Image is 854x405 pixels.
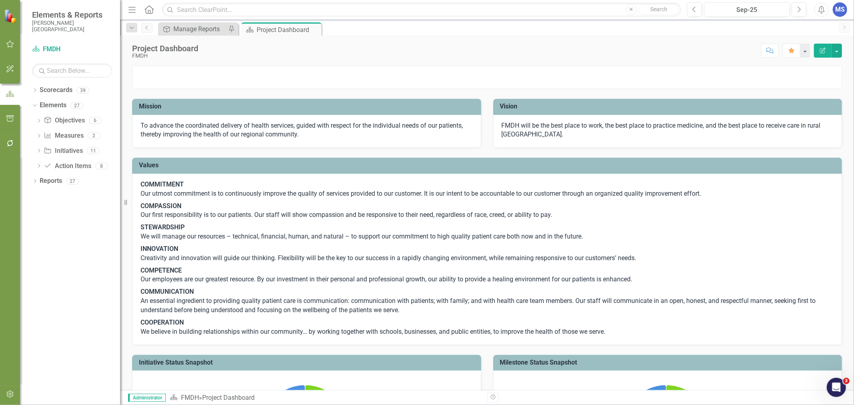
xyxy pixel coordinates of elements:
h3: Mission [139,103,477,110]
strong: COOPERATION [141,319,184,326]
p: Our utmost commitment is to continuously improve the quality of services provided to our customer... [141,180,834,200]
strong: COMPASSION [141,202,181,210]
img: ClearPoint Strategy [4,9,18,23]
a: Measures [44,131,83,140]
div: 27 [66,178,79,184]
span: Search [650,6,667,12]
a: Action Items [44,162,91,171]
span: Administrator [128,394,166,402]
a: FMDH [181,394,199,401]
a: Reports [40,176,62,186]
strong: INNOVATION [141,245,178,253]
button: Search [639,4,679,15]
div: FMDH [132,53,198,59]
strong: COMMUNICATION [141,288,194,295]
p: We will manage our resources – technical, financial, human, and natural – to support our commitme... [141,221,834,243]
p: To advance the coordinated delivery of health services, guided with respect for the individual ne... [141,121,473,140]
div: Sep-25 [707,5,787,15]
p: Creativity and innovation will guide our thinking. Flexibility will be the key to our success in ... [141,243,834,265]
input: Search Below... [32,64,112,78]
a: Initiatives [44,146,82,156]
div: 2 [88,132,100,139]
button: MS [833,2,847,17]
div: 39 [76,87,89,94]
div: 8 [95,162,108,169]
h3: Vision [500,103,838,110]
div: Project Dashboard [202,394,255,401]
div: 6 [89,117,102,124]
p: Our first responsibility is to our patients. Our staff will show compassion and be responsive to ... [141,200,834,222]
div: Project Dashboard [132,44,198,53]
div: Manage Reports [173,24,226,34]
a: Elements [40,101,66,110]
h3: Values [139,162,838,169]
small: [PERSON_NAME][GEOGRAPHIC_DATA] [32,20,112,33]
p: FMDH will be the best place to work, the best place to practice medicine, and the best place to r... [502,121,834,140]
p: Our employees are our greatest resource. By our investment in their personal and professional gro... [141,265,834,286]
strong: COMPETENCE [141,267,182,274]
input: Search ClearPoint... [162,3,681,17]
span: Elements & Reports [32,10,112,20]
strong: STEWARDSHIP [141,223,185,231]
p: We believe in building relationships within our community… by working together with schools, busi... [141,317,834,337]
span: 3 [843,378,850,384]
a: FMDH [32,45,112,54]
iframe: Intercom live chat [827,378,846,397]
div: Project Dashboard [257,25,319,35]
a: Scorecards [40,86,72,95]
div: » [170,393,481,403]
a: Manage Reports [160,24,226,34]
div: 11 [87,147,100,154]
a: Objectives [44,116,84,125]
h3: Milestone Status Snapshot [500,359,838,366]
button: Sep-25 [704,2,790,17]
h3: Initiative Status Snapshot [139,359,477,366]
p: An essential ingredient to providing quality patient care is communication: communication with pa... [141,286,834,317]
div: 27 [70,102,83,109]
strong: COMMITMENT [141,180,184,188]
